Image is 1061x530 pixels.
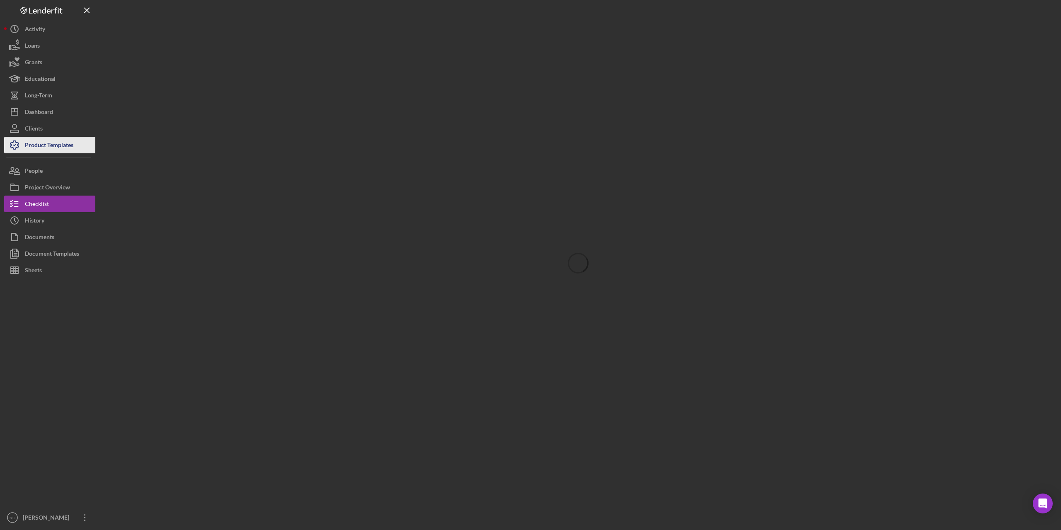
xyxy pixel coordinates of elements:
text: RC [10,515,15,520]
div: Document Templates [25,245,79,264]
div: Educational [25,70,56,89]
button: Educational [4,70,95,87]
div: Activity [25,21,45,39]
button: Long-Term [4,87,95,104]
div: Project Overview [25,179,70,198]
button: Checklist [4,196,95,212]
div: History [25,212,44,231]
div: Long-Term [25,87,52,106]
div: Checklist [25,196,49,214]
div: People [25,162,43,181]
button: Activity [4,21,95,37]
button: Documents [4,229,95,245]
div: Dashboard [25,104,53,122]
div: Loans [25,37,40,56]
button: People [4,162,95,179]
div: Grants [25,54,42,73]
button: Product Templates [4,137,95,153]
button: Loans [4,37,95,54]
div: [PERSON_NAME] [21,509,75,528]
button: History [4,212,95,229]
button: RC[PERSON_NAME] [4,509,95,526]
div: Clients [25,120,43,139]
div: Product Templates [25,137,73,155]
button: Dashboard [4,104,95,120]
button: Grants [4,54,95,70]
div: Open Intercom Messenger [1033,494,1053,513]
button: Document Templates [4,245,95,262]
div: Documents [25,229,54,247]
button: Clients [4,120,95,137]
button: Sheets [4,262,95,278]
div: Sheets [25,262,42,281]
button: Project Overview [4,179,95,196]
